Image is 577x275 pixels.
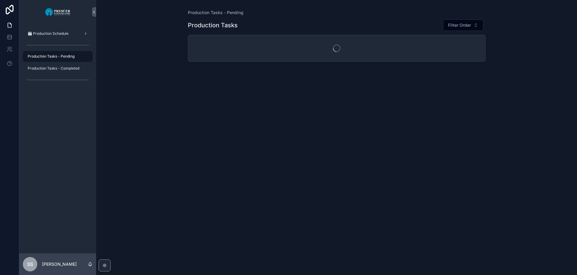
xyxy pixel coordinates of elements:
a: Production Tasks - Pending [188,10,243,16]
span: SS [27,261,33,268]
span: Production Tasks - Completed [28,66,79,71]
div: scrollable content [19,24,96,92]
button: Select Button [443,19,483,31]
a: Production Tasks - Completed [23,63,93,74]
a: 🗓️ Production Schedule [23,28,93,39]
p: [PERSON_NAME] [42,261,77,267]
span: 🗓️ Production Schedule [28,31,69,36]
h1: Production Tasks [188,21,238,29]
span: Production Tasks - Pending [28,54,75,59]
a: Production Tasks - Pending [23,51,93,62]
span: Filter Order [448,22,471,28]
img: App logo [45,7,71,17]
